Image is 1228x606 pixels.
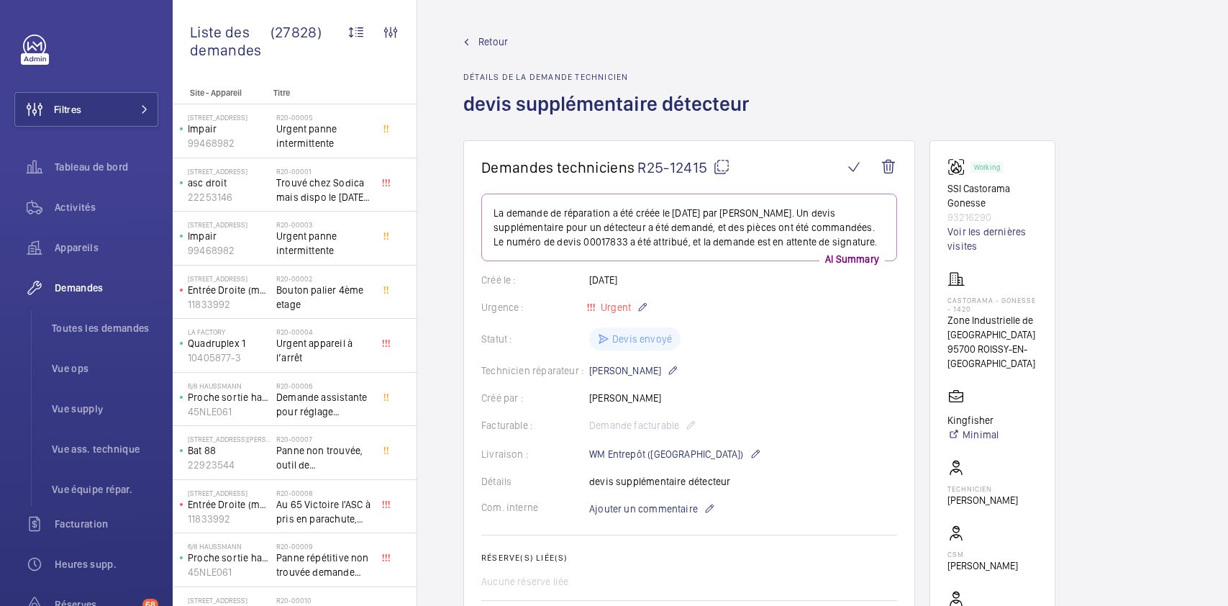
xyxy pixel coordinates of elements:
[494,206,885,249] p: La demande de réparation a été créée le [DATE] par [PERSON_NAME]. Un devis supplémentaire pour un...
[188,190,270,204] p: 22253146
[947,558,1018,573] p: [PERSON_NAME]
[276,551,371,579] span: Panne répétitive non trouvée demande assistance expert technique
[55,200,158,214] span: Activités
[276,489,371,497] h2: R20-00008
[598,302,631,313] span: Urgent
[55,160,158,174] span: Tableau de bord
[188,327,270,336] p: La Factory
[276,596,371,605] h2: R20-00010
[276,220,371,229] h2: R20-00003
[188,551,270,565] p: Proche sortie hall Pelletier
[276,274,371,283] h2: R20-00002
[947,550,1018,558] p: CSM
[276,336,371,365] span: Urgent appareil à l’arrêt
[188,220,270,229] p: [STREET_ADDRESS]
[276,497,371,526] span: Au 65 Victoire l'ASC à pris en parachute, toutes les sécu coupé, il est au 3 ème, asc sans machin...
[276,176,371,204] span: Trouvé chez Sodica mais dispo le [DATE] [URL][DOMAIN_NAME]
[188,381,270,390] p: 6/8 Haussmann
[52,442,158,456] span: Vue ass. technique
[947,493,1018,507] p: [PERSON_NAME]
[974,165,1000,170] p: Working
[947,484,1018,493] p: Technicien
[276,435,371,443] h2: R20-00007
[463,72,758,82] h2: Détails de la demande technicien
[589,362,678,379] p: [PERSON_NAME]
[463,91,758,140] h1: devis supplémentaire détecteur
[276,113,371,122] h2: R20-00005
[947,428,999,442] a: Minimal
[188,489,270,497] p: [STREET_ADDRESS]
[188,297,270,312] p: 11833992
[276,542,371,551] h2: R20-00009
[188,243,270,258] p: 99468982
[188,443,270,458] p: Bat 88
[55,557,158,571] span: Heures supp.
[947,158,970,176] img: fire_alarm.svg
[188,336,270,351] p: Quadruplex 1
[52,321,158,335] span: Toutes les demandes
[55,240,158,255] span: Appareils
[276,390,371,419] span: Demande assistante pour réglage d'opérateurs porte cabine double accès
[55,517,158,531] span: Facturation
[52,482,158,497] span: Vue équipe répar.
[276,167,371,176] h2: R20-00001
[188,542,270,551] p: 6/8 Haussmann
[276,443,371,472] span: Panne non trouvée, outil de déverouillouge impératif pour le diagnostic
[188,136,270,150] p: 99468982
[52,402,158,416] span: Vue supply
[276,122,371,150] span: Urgent panne intermittente
[188,113,270,122] p: [STREET_ADDRESS]
[188,435,270,443] p: [STREET_ADDRESS][PERSON_NAME]
[188,229,270,243] p: Impair
[947,296,1037,313] p: Castorama - GONESSE - 1420
[273,88,368,98] p: Titre
[188,167,270,176] p: [STREET_ADDRESS]
[188,390,270,404] p: Proche sortie hall Pelletier
[947,313,1037,342] p: Zone Industrielle de [GEOGRAPHIC_DATA]
[188,596,270,605] p: [STREET_ADDRESS]
[481,158,635,176] span: Demandes techniciens
[947,181,1037,210] p: SSI Castorama Gonesse
[188,122,270,136] p: Impair
[188,458,270,472] p: 22923544
[276,229,371,258] span: Urgent panne intermittente
[55,281,158,295] span: Demandes
[276,381,371,390] h2: R20-00006
[947,225,1037,253] a: Voir les dernières visites
[478,35,508,49] span: Retour
[54,102,81,117] span: Filtres
[188,565,270,579] p: 45NLE061
[188,274,270,283] p: [STREET_ADDRESS]
[173,88,268,98] p: Site - Appareil
[637,158,730,176] span: R25-12415
[188,351,270,365] p: 10405877-3
[276,327,371,336] h2: R20-00004
[947,342,1037,371] p: 95700 ROISSY-EN-[GEOGRAPHIC_DATA]
[188,497,270,512] p: Entrée Droite (monte-charge)
[190,23,270,59] span: Liste des demandes
[188,404,270,419] p: 45NLE061
[819,252,885,266] p: AI Summary
[188,283,270,297] p: Entrée Droite (monte-charge)
[947,413,999,428] p: Kingfisher
[14,92,158,127] button: Filtres
[276,283,371,312] span: Bouton palier 4ème etage
[52,361,158,376] span: Vue ops
[481,553,897,563] h2: Réserve(s) liée(s)
[589,502,698,516] span: Ajouter un commentaire
[947,210,1037,225] p: 93216290
[188,512,270,526] p: 11833992
[188,176,270,190] p: asc droit
[589,446,761,463] p: WM Entrepôt ([GEOGRAPHIC_DATA])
